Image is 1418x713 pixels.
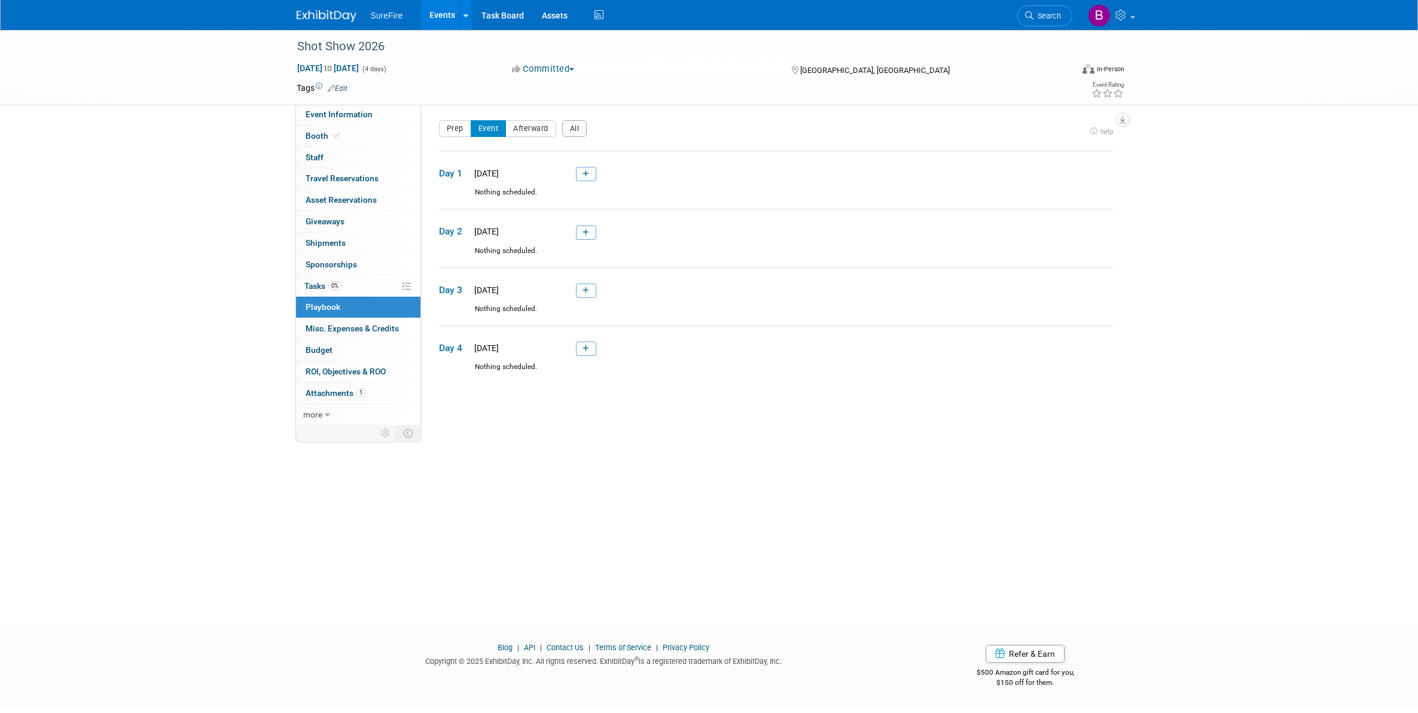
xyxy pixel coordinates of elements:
button: Prep [439,120,471,137]
span: Sponsorships [306,260,357,269]
span: Budget [306,345,333,355]
div: Nothing scheduled. [439,304,1113,325]
img: Bree Yoshikawa [1088,4,1111,27]
sup: ® [635,656,639,662]
div: In-Person [1096,65,1124,74]
span: help [1100,127,1113,136]
span: Asset Reservations [306,195,377,205]
a: Edit [328,84,347,93]
span: Search [1033,11,1061,20]
span: Event Information [306,109,373,119]
a: Giveaways [296,211,420,232]
span: Misc. Expenses & Credits [306,324,399,333]
span: Shipments [306,238,346,248]
td: Toggle Event Tabs [396,425,420,441]
a: Refer & Earn [986,645,1065,663]
span: SureFire [371,11,403,20]
a: Booth [296,126,420,147]
a: Shipments [296,233,420,254]
button: All [562,120,587,137]
span: Day 3 [439,284,469,297]
span: Travel Reservations [306,173,379,183]
a: Event Information [296,104,420,125]
a: Travel Reservations [296,168,420,189]
span: [DATE] [471,285,499,295]
span: to [322,63,334,73]
a: Staff [296,147,420,168]
a: Privacy Policy [663,643,709,652]
span: [DATE] [DATE] [297,63,359,74]
div: $500 Amazon gift card for you, [929,660,1122,687]
td: Personalize Event Tab Strip [376,425,397,441]
div: $150 off for them. [929,678,1122,688]
span: Attachments [306,388,365,398]
div: Nothing scheduled. [439,246,1113,267]
button: Event [471,120,507,137]
div: Nothing scheduled. [439,187,1113,208]
a: Blog [498,643,513,652]
span: 0% [328,281,341,290]
a: Playbook [296,297,420,318]
span: [DATE] [471,227,499,236]
a: ROI, Objectives & ROO [296,361,420,382]
a: Contact Us [547,643,584,652]
div: Nothing scheduled. [439,362,1113,383]
span: Playbook [306,302,340,312]
a: Sponsorships [296,254,420,275]
span: ROI, Objectives & ROO [306,367,386,376]
span: Day 1 [439,167,469,180]
a: more [296,404,420,425]
span: more [303,410,322,419]
span: Day 4 [439,342,469,355]
td: Tags [297,82,347,94]
a: Asset Reservations [296,190,420,211]
span: | [537,643,545,652]
button: Committed [508,63,579,75]
a: Attachments1 [296,383,420,404]
div: Shot Show 2026 [293,36,1054,57]
a: Budget [296,340,420,361]
span: (4 days) [361,65,386,73]
div: Event Format [1002,62,1125,80]
span: | [514,643,522,652]
span: | [586,643,593,652]
span: Tasks [304,281,341,291]
span: [DATE] [471,169,499,178]
img: Format-Inperson.png [1082,64,1094,74]
a: Tasks0% [296,276,420,297]
span: [GEOGRAPHIC_DATA], [GEOGRAPHIC_DATA] [800,66,950,75]
span: Staff [306,153,324,162]
span: Booth [306,131,342,141]
span: | [653,643,661,652]
a: Terms of Service [595,643,651,652]
a: Search [1017,5,1072,26]
i: Booth reservation complete [334,132,340,139]
span: [DATE] [471,343,499,353]
span: Day 2 [439,225,469,238]
a: Misc. Expenses & Credits [296,318,420,339]
div: Copyright © 2025 ExhibitDay, Inc. All rights reserved. ExhibitDay is a registered trademark of Ex... [297,653,911,667]
div: Event Rating [1091,82,1124,88]
button: Afterward [505,120,556,137]
span: 1 [356,388,365,397]
span: Giveaways [306,217,344,226]
img: ExhibitDay [297,10,356,22]
a: API [524,643,535,652]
